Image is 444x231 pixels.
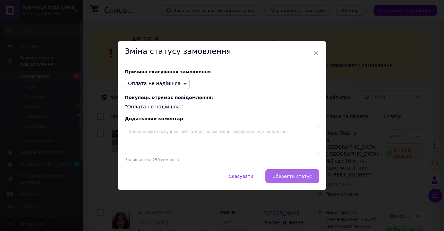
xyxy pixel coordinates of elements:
[221,169,261,183] button: Скасувати
[125,116,319,121] div: Додатковий коментар
[313,47,319,59] span: ×
[273,174,312,179] span: Зберегти статус
[265,169,319,183] button: Зберегти статус
[118,41,326,62] div: Зміна статусу замовлення
[125,95,319,110] div: "Оплата не надійшла."
[125,158,319,162] p: Залишилось: 250 символів
[128,81,181,86] span: Оплата не надійшла
[125,69,319,74] div: Причина скасування замовлення
[125,95,319,100] span: Покупець отримає повідомлення:
[229,174,253,179] span: Скасувати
